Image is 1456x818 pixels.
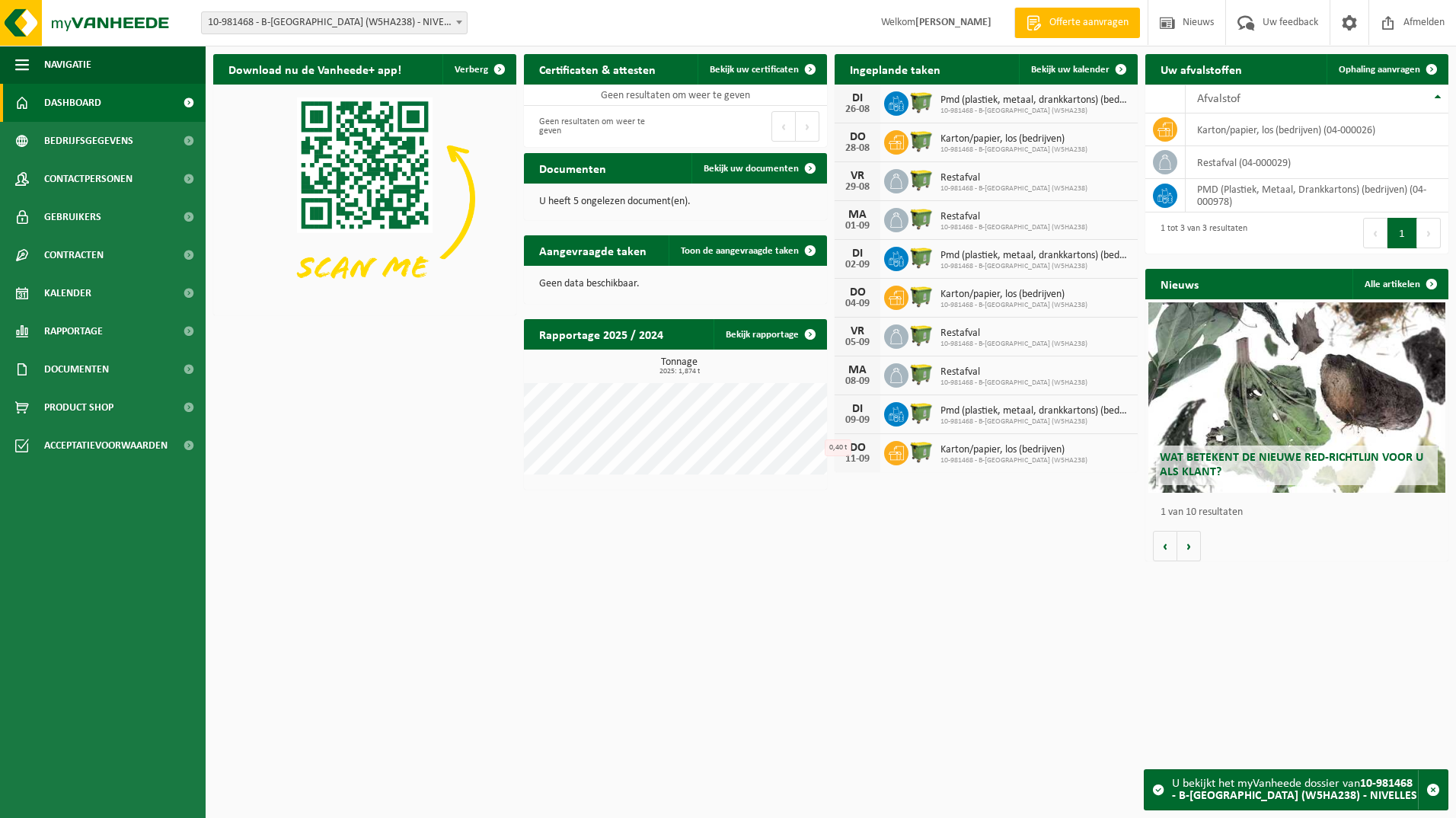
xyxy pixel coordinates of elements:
div: DO [842,131,873,143]
button: Volgende [1177,531,1201,561]
a: Alle artikelen [1352,269,1447,299]
span: 10-981468 - B-[GEOGRAPHIC_DATA] (W5HA238) [940,145,1087,155]
span: 10-981468 - B-[GEOGRAPHIC_DATA] (W5HA238) [940,340,1087,349]
img: WB-1100-HPE-GN-51 [908,283,934,309]
span: Pmd (plastiek, metaal, drankkartons) (bedrijven) [940,405,1130,417]
div: DO [842,286,873,299]
img: WB-1100-HPE-GN-51 [908,400,934,426]
span: 10-981468 - B-[GEOGRAPHIC_DATA] (W5HA238) [940,262,1130,271]
div: 28-08 [842,143,873,154]
img: WB-1100-HPE-GN-51 [908,128,934,154]
a: Bekijk uw documenten [691,153,825,184]
div: VR [842,325,873,337]
span: 10-981468 - B-[GEOGRAPHIC_DATA] (W5HA238) [940,379,1087,388]
span: Offerte aanvragen [1046,15,1132,30]
span: Kalender [44,274,91,312]
div: U bekijkt het myVanheede dossier van [1172,770,1418,810]
p: Geen data beschikbaar. [539,279,812,289]
span: Pmd (plastiek, metaal, drankkartons) (bedrijven) [940,250,1130,262]
span: Contracten [44,236,104,274]
img: WB-1100-HPE-GN-51 [908,439,934,465]
span: Restafval [940,366,1087,379]
td: restafval (04-000029) [1186,146,1448,179]
p: 1 van 10 resultaten [1161,507,1441,518]
div: 26-08 [842,104,873,115]
div: 0,40 t [825,439,851,456]
span: Bekijk uw documenten [704,164,799,174]
span: 2025: 1,874 t [532,368,827,375]
h2: Aangevraagde taken [524,235,662,265]
span: Product Shop [44,388,113,427]
div: DI [842,248,873,260]
div: 29-08 [842,182,873,193]
td: karton/papier, los (bedrijven) (04-000026) [1186,113,1448,146]
span: Bekijk uw kalender [1031,65,1110,75]
div: 01-09 [842,221,873,232]
img: WB-1100-HPE-GN-51 [908,206,934,232]
div: VR [842,170,873,182]
span: Wat betekent de nieuwe RED-richtlijn voor u als klant? [1160,452,1423,478]
button: 1 [1387,218,1417,248]
button: Next [1417,218,1441,248]
a: Bekijk uw certificaten [698,54,825,85]
h2: Download nu de Vanheede+ app! [213,54,417,84]
div: MA [842,364,873,376]
span: 10-981468 - B-ST GARE DE NIVELLES (W5HA238) - NIVELLES [202,12,467,34]
a: Ophaling aanvragen [1327,54,1447,85]
div: DO [842,442,873,454]
div: 04-09 [842,299,873,309]
h2: Documenten [524,153,621,183]
button: Previous [771,111,796,142]
span: Restafval [940,211,1087,223]
span: 10-981468 - B-[GEOGRAPHIC_DATA] (W5HA238) [940,456,1087,465]
div: 08-09 [842,376,873,387]
span: Bedrijfsgegevens [44,122,133,160]
span: Documenten [44,350,109,388]
span: 10-981468 - B-[GEOGRAPHIC_DATA] (W5HA238) [940,301,1087,310]
div: DI [842,92,873,104]
span: Restafval [940,172,1087,184]
span: Dashboard [44,84,101,122]
img: WB-1100-HPE-GN-51 [908,361,934,387]
span: 10-981468 - B-[GEOGRAPHIC_DATA] (W5HA238) [940,107,1130,116]
div: 09-09 [842,415,873,426]
span: Bekijk uw certificaten [710,65,799,75]
div: 05-09 [842,337,873,348]
span: Acceptatievoorwaarden [44,427,168,465]
td: PMD (Plastiek, Metaal, Drankkartons) (bedrijven) (04-000978) [1186,179,1448,212]
img: WB-1100-HPE-GN-51 [908,244,934,270]
span: Afvalstof [1197,93,1240,105]
h2: Nieuws [1145,269,1214,299]
span: Navigatie [44,46,91,84]
div: 1 tot 3 van 3 resultaten [1153,216,1247,250]
span: Gebruikers [44,198,101,236]
span: 10-981468 - B-[GEOGRAPHIC_DATA] (W5HA238) [940,184,1087,193]
span: 10-981468 - B-[GEOGRAPHIC_DATA] (W5HA238) [940,417,1130,427]
img: Download de VHEPlus App [213,85,516,312]
span: Contactpersonen [44,160,133,198]
h2: Ingeplande taken [835,54,956,84]
h2: Uw afvalstoffen [1145,54,1257,84]
button: Next [796,111,819,142]
div: 02-09 [842,260,873,270]
span: Verberg [455,65,488,75]
button: Vorige [1153,531,1177,561]
div: Geen resultaten om weer te geven [532,110,668,143]
div: DI [842,403,873,415]
span: Ophaling aanvragen [1339,65,1420,75]
h2: Rapportage 2025 / 2024 [524,319,679,349]
span: 10-981468 - B-[GEOGRAPHIC_DATA] (W5HA238) [940,223,1087,232]
div: MA [842,209,873,221]
a: Offerte aanvragen [1014,8,1140,38]
button: Verberg [442,54,515,85]
p: U heeft 5 ongelezen document(en). [539,197,812,207]
span: Karton/papier, los (bedrijven) [940,289,1087,301]
img: WB-1100-HPE-GN-51 [908,322,934,348]
div: 11-09 [842,454,873,465]
a: Bekijk uw kalender [1019,54,1136,85]
img: WB-1100-HPE-GN-51 [908,167,934,193]
span: Pmd (plastiek, metaal, drankkartons) (bedrijven) [940,94,1130,107]
span: Karton/papier, los (bedrijven) [940,133,1087,145]
button: Previous [1363,218,1387,248]
span: Rapportage [44,312,103,350]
